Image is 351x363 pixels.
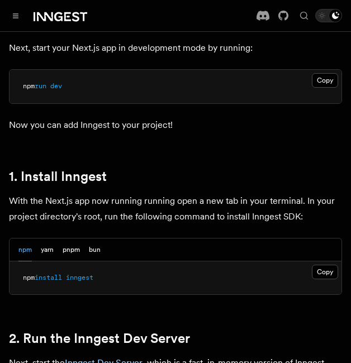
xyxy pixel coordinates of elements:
span: run [35,82,46,90]
button: Toggle navigation [9,9,22,22]
span: npm [23,274,35,281]
span: dev [50,82,62,90]
button: Find something... [297,9,311,22]
p: Now you can add Inngest to your project! [9,117,342,133]
p: Next, start your Next.js app in development mode by running: [9,40,342,56]
p: With the Next.js app now running running open a new tab in your terminal. In your project directo... [9,193,342,225]
button: npm [18,238,32,261]
button: Copy [312,73,338,88]
button: Copy [312,265,338,279]
a: 1. Install Inngest [9,169,107,184]
span: install [35,274,62,281]
span: npm [23,82,35,90]
button: yarn [41,238,54,261]
span: inngest [66,274,93,281]
button: Toggle dark mode [315,9,342,22]
button: pnpm [63,238,80,261]
button: bun [89,238,101,261]
a: 2. Run the Inngest Dev Server [9,331,190,346]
